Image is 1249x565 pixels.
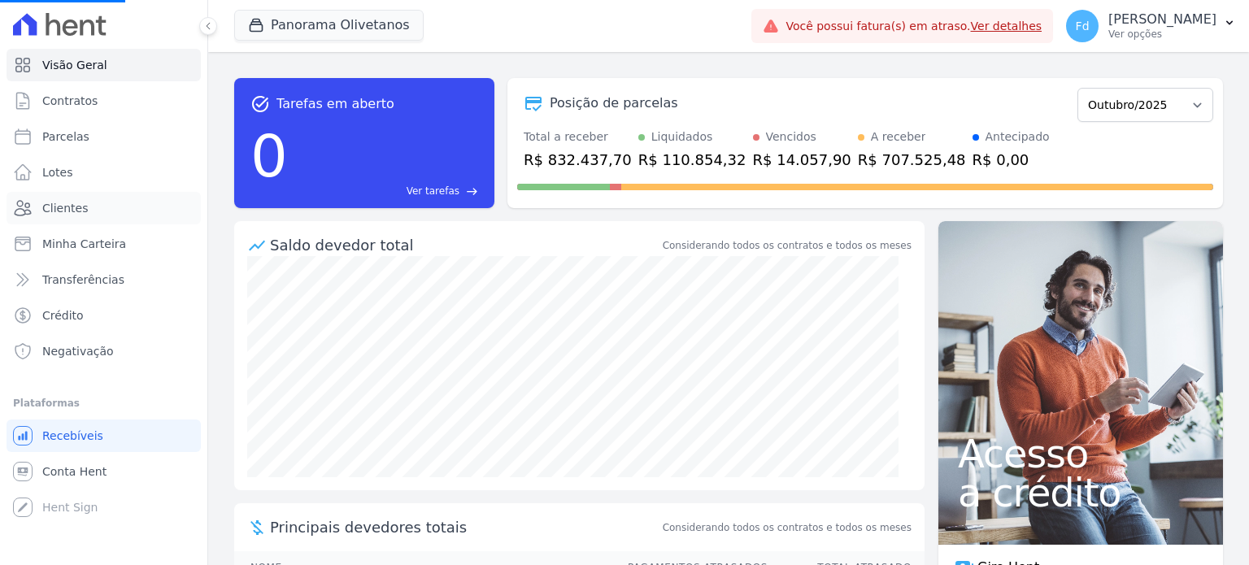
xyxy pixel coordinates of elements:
div: Posição de parcelas [550,93,678,113]
span: east [466,185,478,198]
span: Clientes [42,200,88,216]
a: Minha Carteira [7,228,201,260]
a: Clientes [7,192,201,224]
span: Visão Geral [42,57,107,73]
span: a crédito [958,473,1203,512]
span: Fd [1076,20,1090,32]
div: Total a receber [524,128,632,146]
a: Ver detalhes [971,20,1042,33]
div: R$ 14.057,90 [753,149,851,171]
a: Conta Hent [7,455,201,488]
div: Antecipado [986,128,1050,146]
button: Fd [PERSON_NAME] Ver opções [1053,3,1249,49]
div: R$ 707.525,48 [858,149,966,171]
a: Lotes [7,156,201,189]
div: R$ 832.437,70 [524,149,632,171]
span: task_alt [250,94,270,114]
a: Crédito [7,299,201,332]
a: Visão Geral [7,49,201,81]
p: Ver opções [1108,28,1216,41]
a: Contratos [7,85,201,117]
div: Vencidos [766,128,816,146]
button: Panorama Olivetanos [234,10,424,41]
div: Liquidados [651,128,713,146]
a: Negativação [7,335,201,367]
span: Transferências [42,272,124,288]
span: Ver tarefas [407,184,459,198]
div: Plataformas [13,393,194,413]
span: Conta Hent [42,463,107,480]
span: Lotes [42,164,73,180]
span: Negativação [42,343,114,359]
a: Recebíveis [7,419,201,452]
a: Transferências [7,263,201,296]
span: Recebíveis [42,428,103,444]
p: [PERSON_NAME] [1108,11,1216,28]
span: Acesso [958,434,1203,473]
div: 0 [250,114,288,198]
span: Crédito [42,307,84,324]
span: Você possui fatura(s) em atraso. [786,18,1042,35]
span: Considerando todos os contratos e todos os meses [663,520,912,535]
div: Saldo devedor total [270,234,659,256]
span: Tarefas em aberto [276,94,394,114]
span: Contratos [42,93,98,109]
div: R$ 110.854,32 [638,149,746,171]
a: Ver tarefas east [294,184,478,198]
span: Parcelas [42,128,89,145]
div: A receber [871,128,926,146]
span: Minha Carteira [42,236,126,252]
a: Parcelas [7,120,201,153]
div: Considerando todos os contratos e todos os meses [663,238,912,253]
span: Principais devedores totais [270,516,659,538]
div: R$ 0,00 [973,149,1050,171]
